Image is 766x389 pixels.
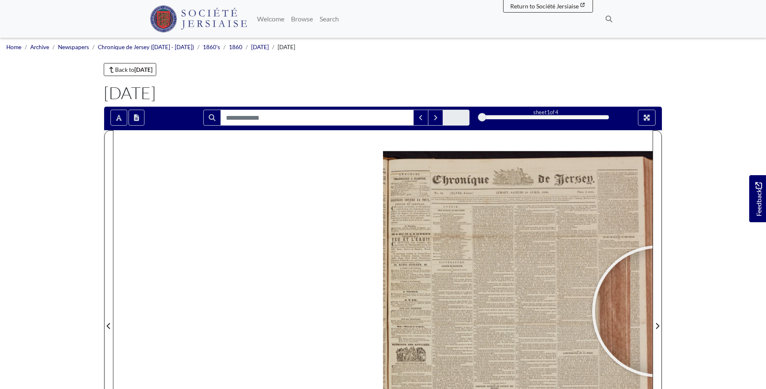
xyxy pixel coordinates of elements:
[150,5,247,32] img: Société Jersiaise
[316,11,342,27] a: Search
[638,110,656,126] button: Full screen mode
[428,110,443,126] button: Next Match
[6,44,21,50] a: Home
[150,3,247,34] a: Société Jersiaise logo
[134,66,152,73] strong: [DATE]
[753,182,763,216] span: Feedback
[278,44,295,50] span: [DATE]
[229,44,242,50] a: 1860
[104,83,662,103] h1: [DATE]
[220,110,414,126] input: Search for
[203,44,220,50] a: 1860's
[58,44,89,50] a: Newspapers
[254,11,288,27] a: Welcome
[30,44,49,50] a: Archive
[110,110,127,126] button: Toggle text selection (Alt+T)
[251,44,269,50] a: [DATE]
[98,44,194,50] a: Chronique de Jersey ([DATE] - [DATE])
[510,3,579,10] span: Return to Société Jersiaise
[104,63,156,76] a: Back to[DATE]
[749,175,766,222] a: Would you like to provide feedback?
[203,110,221,126] button: Search
[482,108,609,116] div: sheet of 4
[547,109,550,116] span: 1
[413,110,428,126] button: Previous Match
[288,11,316,27] a: Browse
[129,110,144,126] button: Open transcription window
